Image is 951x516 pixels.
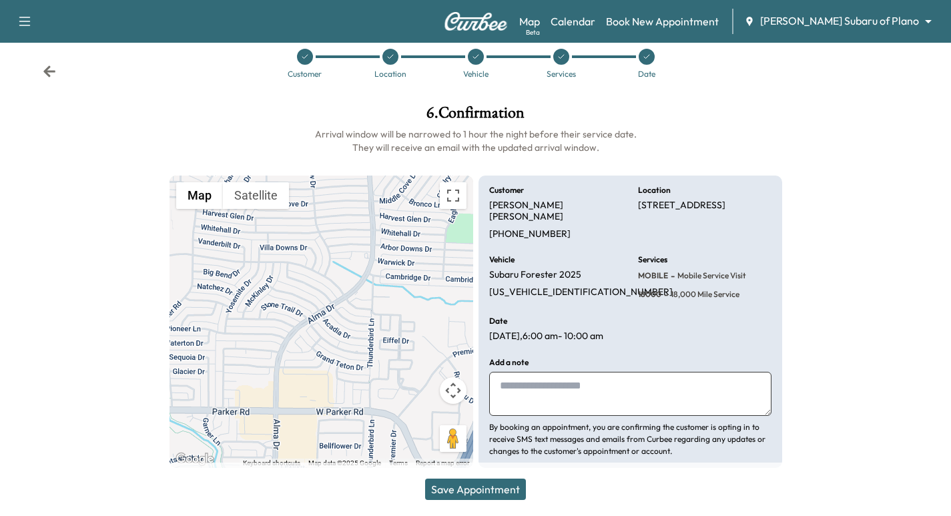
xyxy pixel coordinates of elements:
p: [US_VEHICLE_IDENTIFICATION_NUMBER] [489,286,673,298]
p: [PERSON_NAME] [PERSON_NAME] [489,200,623,223]
h6: Location [638,186,671,194]
p: Subaru Forester 2025 [489,269,581,281]
h1: 6 . Confirmation [170,105,782,127]
span: 18,000 mile Service [668,289,739,300]
img: Curbee Logo [444,12,508,31]
span: Map data ©2025 Google [308,459,381,467]
a: Book New Appointment [606,13,719,29]
p: [STREET_ADDRESS] [638,200,725,212]
span: Mobile Service Visit [675,270,746,281]
span: - [668,269,675,282]
div: Services [547,70,576,78]
button: Show street map [176,182,223,209]
h6: Vehicle [489,256,515,264]
a: Report a map error [416,459,469,467]
button: Show satellite imagery [223,182,289,209]
span: MOBILE [638,270,668,281]
p: [PHONE_NUMBER] [489,228,571,240]
p: [DATE] , 6:00 am - 10:00 am [489,330,603,342]
p: By booking an appointment, you are confirming the customer is opting in to receive SMS text messa... [489,421,771,457]
div: Customer [288,70,322,78]
div: Location [374,70,406,78]
button: Save Appointment [425,479,526,500]
h6: Services [638,256,667,264]
button: Map camera controls [440,377,466,404]
button: Keyboard shortcuts [243,459,300,468]
span: 18000 [638,289,661,300]
button: Toggle fullscreen view [440,182,466,209]
h6: Date [489,317,507,325]
span: - [661,288,668,301]
h6: Arrival window will be narrowed to 1 hour the night before their service date. They will receive ... [170,127,782,154]
span: [PERSON_NAME] Subaru of Plano [760,13,919,29]
a: Open this area in Google Maps (opens a new window) [173,451,217,468]
div: Back [43,65,56,78]
a: MapBeta [519,13,540,29]
div: Date [638,70,655,78]
img: Google [173,451,217,468]
h6: Add a note [489,358,529,366]
a: Calendar [551,13,595,29]
button: Drag Pegman onto the map to open Street View [440,425,466,452]
div: Vehicle [463,70,489,78]
h6: Customer [489,186,524,194]
a: Terms (opens in new tab) [389,459,408,467]
div: Beta [526,27,540,37]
